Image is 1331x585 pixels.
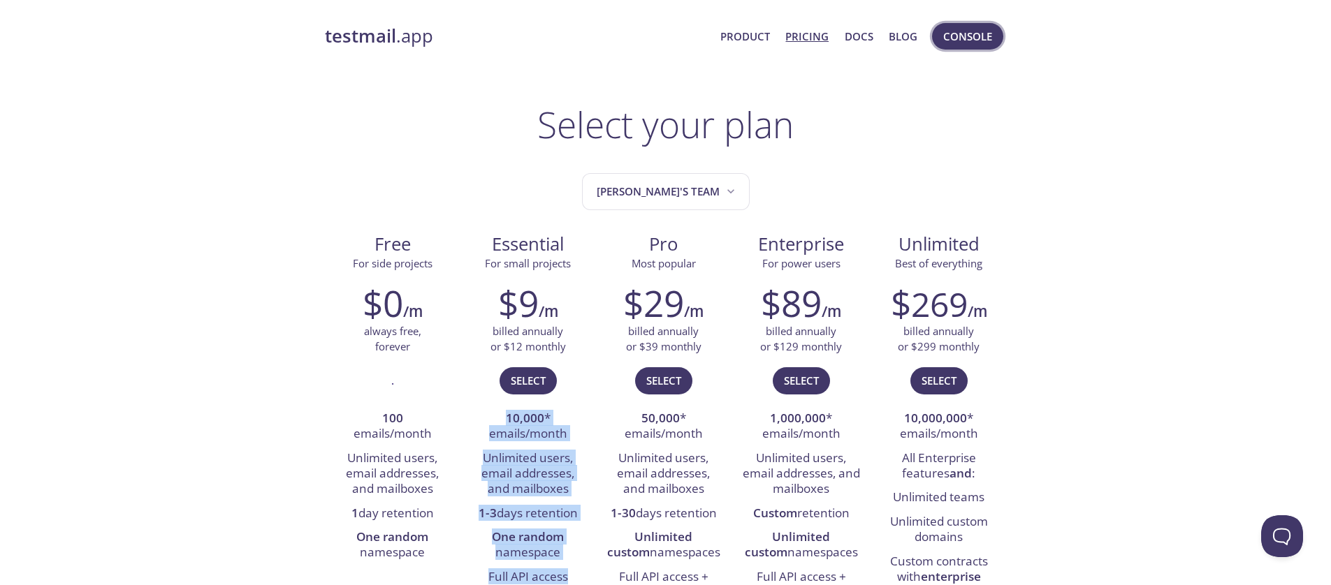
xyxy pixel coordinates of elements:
[910,367,968,394] button: Select
[822,299,841,323] h6: /m
[720,27,770,45] a: Product
[607,528,693,560] strong: Unlimited custom
[904,410,967,426] strong: 10,000,000
[889,27,917,45] a: Blog
[356,528,428,545] strong: One random
[471,407,586,447] li: * emails/month
[773,367,830,394] button: Select
[882,407,996,447] li: * emails/month
[597,182,738,201] span: [PERSON_NAME]'s team
[335,407,450,447] li: emails/month
[364,324,421,354] p: always free, forever
[882,510,996,550] li: Unlimited custom domains
[363,282,403,324] h2: $0
[753,505,797,521] strong: Custom
[922,371,957,390] span: Select
[325,24,396,48] strong: testmail
[785,27,829,45] a: Pricing
[1261,515,1303,557] iframe: Help Scout Beacon - Open
[623,282,684,324] h2: $29
[490,324,566,354] p: billed annually or $12 monthly
[471,447,586,502] li: Unlimited users, email addresses, and mailboxes
[606,502,721,526] li: days retention
[882,486,996,510] li: Unlimited teams
[684,299,704,323] h6: /m
[911,281,968,327] span: 269
[882,447,996,487] li: All Enterprise features :
[760,324,842,354] p: billed annually or $129 monthly
[742,502,861,526] li: retention
[607,232,720,256] span: Pro
[742,407,861,447] li: * emails/month
[932,23,1003,50] button: Console
[646,371,681,390] span: Select
[606,447,721,502] li: Unlimited users, email addresses, and mailboxes
[471,502,586,526] li: days retention
[353,256,432,270] span: For side projects
[899,232,980,256] span: Unlimited
[891,282,968,324] h2: $
[500,367,557,394] button: Select
[472,232,585,256] span: Essential
[950,465,972,481] strong: and
[635,367,692,394] button: Select
[403,299,423,323] h6: /m
[895,256,982,270] span: Best of everything
[898,324,980,354] p: billed annually or $299 monthly
[485,256,571,270] span: For small projects
[743,232,860,256] span: Enterprise
[784,371,819,390] span: Select
[351,505,358,521] strong: 1
[498,282,539,324] h2: $9
[745,528,831,560] strong: Unlimited custom
[382,410,403,426] strong: 100
[539,299,558,323] h6: /m
[606,407,721,447] li: * emails/month
[537,103,794,145] h1: Select your plan
[335,447,450,502] li: Unlimited users, email addresses, and mailboxes
[632,256,696,270] span: Most popular
[492,528,564,545] strong: One random
[335,526,450,565] li: namespace
[742,447,861,502] li: Unlimited users, email addresses, and mailboxes
[506,410,544,426] strong: 10,000
[471,526,586,565] li: namespace
[770,410,826,426] strong: 1,000,000
[479,505,497,521] strong: 1-3
[943,27,992,45] span: Console
[742,526,861,565] li: namespaces
[606,526,721,565] li: namespaces
[335,502,450,526] li: day retention
[511,371,546,390] span: Select
[611,505,636,521] strong: 1-30
[845,27,873,45] a: Docs
[968,299,987,323] h6: /m
[325,24,710,48] a: testmail.app
[762,256,841,270] span: For power users
[641,410,680,426] strong: 50,000
[582,173,750,210] button: Apoorv's team
[336,232,449,256] span: Free
[761,282,822,324] h2: $89
[626,324,701,354] p: billed annually or $39 monthly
